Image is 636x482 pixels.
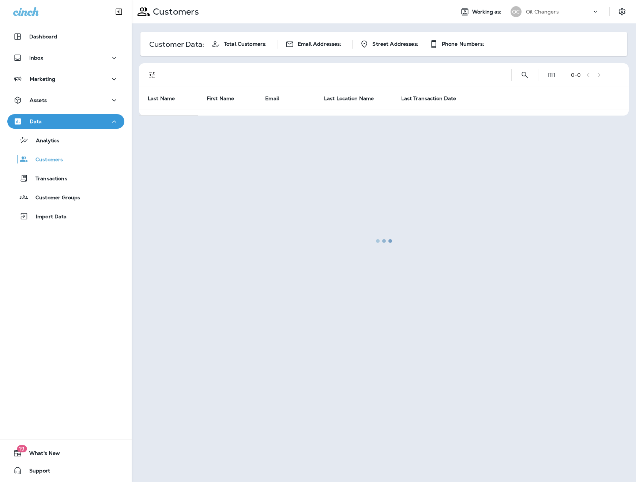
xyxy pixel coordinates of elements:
button: Import Data [7,208,124,224]
button: Marketing [7,72,124,86]
button: Analytics [7,132,124,148]
button: Customer Groups [7,189,124,205]
p: Assets [30,97,47,103]
button: Collapse Sidebar [109,4,129,19]
button: Assets [7,93,124,108]
p: Customer Groups [28,195,80,202]
p: Marketing [30,76,55,82]
button: 19What's New [7,446,124,460]
p: Data [30,118,42,124]
p: Customers [28,157,63,163]
p: Analytics [29,138,59,144]
button: Customers [7,151,124,167]
button: Inbox [7,50,124,65]
p: Import Data [29,214,67,221]
button: Support [7,463,124,478]
p: Transactions [28,176,67,182]
span: 19 [17,445,27,452]
p: Inbox [29,55,43,61]
span: What's New [22,450,60,459]
p: Dashboard [29,34,57,39]
button: Transactions [7,170,124,186]
button: Data [7,114,124,129]
span: Support [22,468,50,477]
button: Dashboard [7,29,124,44]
